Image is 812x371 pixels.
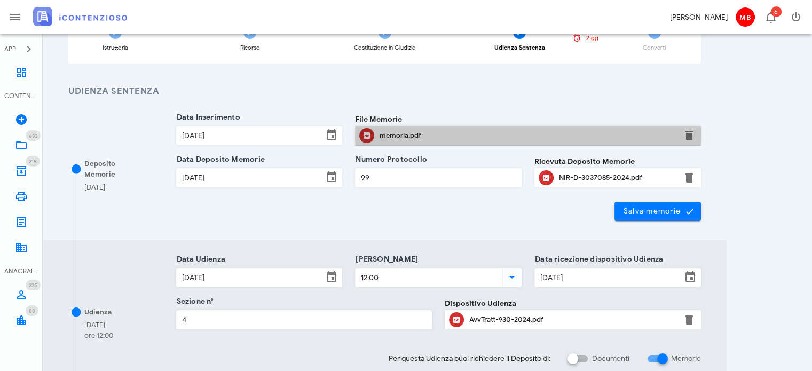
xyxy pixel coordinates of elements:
label: Memorie [671,353,701,364]
span: Salva memorie [623,207,693,216]
span: 325 [29,282,37,289]
input: Numero Protocollo [356,169,521,187]
div: [DATE] [84,320,113,330]
div: Udienza Sentenza [494,45,545,51]
div: Istruttoria [103,45,128,51]
span: 633 [29,132,37,139]
h3: Udienza Sentenza [68,85,701,98]
span: 88 [29,307,35,314]
button: Clicca per aprire un'anteprima del file o scaricarlo [359,128,374,143]
button: Elimina [683,171,696,184]
div: [PERSON_NAME] [670,12,728,23]
span: Distintivo [26,156,40,167]
div: Clicca per aprire un'anteprima del file o scaricarlo [380,127,676,144]
button: Elimina [683,313,696,326]
label: Data Deposito Memorie [174,154,265,165]
label: Data Inserimento [174,112,240,123]
button: Clicca per aprire un'anteprima del file o scaricarlo [539,170,554,185]
label: Data ricezione dispositivo Udienza [532,254,663,265]
label: Documenti [592,353,629,364]
div: [DATE] [84,182,105,193]
input: Ora Udienza [356,269,500,287]
div: Costituzione in Giudizio [354,45,416,51]
span: Distintivo [26,280,41,290]
label: Numero Protocollo [352,154,427,165]
label: File Memorie [355,114,402,125]
span: Distintivo [26,130,41,141]
label: Dispositivo Udienza [445,298,516,309]
div: ore 12:00 [84,330,113,341]
div: CONTENZIOSO [4,91,38,101]
label: Data Udienza [174,254,226,265]
button: Distintivo [758,4,783,30]
span: Distintivo [771,6,782,17]
span: MB [736,7,755,27]
label: [PERSON_NAME] [352,254,418,265]
span: Distintivo [26,305,38,316]
div: memoria.pdf [380,131,676,140]
span: -2 gg [584,35,598,41]
div: ANAGRAFICA [4,266,38,276]
button: Clicca per aprire un'anteprima del file o scaricarlo [449,312,464,327]
label: Sezione n° [174,296,214,307]
div: Ricorso [240,45,260,51]
button: MB [732,4,758,30]
div: Clicca per aprire un'anteprima del file o scaricarlo [559,169,676,186]
button: Salva memorie [614,202,701,221]
label: Ricevuta Deposito Memorie [534,156,635,167]
button: Elimina [683,129,696,142]
div: Converti [643,45,666,51]
input: Sezione n° [177,311,432,329]
div: AvvTratt-930-2024.pdf [469,315,676,324]
div: Udienza [84,307,112,318]
div: NIR-D-3037085-2024.pdf [559,173,676,182]
img: logo-text-2x.png [33,7,127,26]
span: Per questa Udienza puoi richiedere il Deposito di: [389,353,550,364]
div: Deposito Memorie [84,159,147,179]
div: Clicca per aprire un'anteprima del file o scaricarlo [469,311,676,328]
span: 318 [29,158,37,165]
